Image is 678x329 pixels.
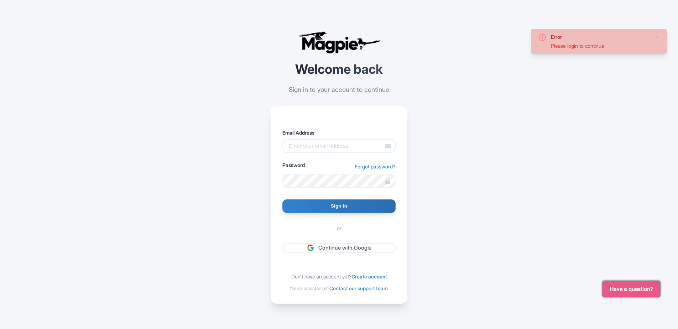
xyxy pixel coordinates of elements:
[355,163,396,170] a: Forgot password?
[551,33,648,41] div: Error
[351,273,387,280] a: Create account
[282,199,396,213] input: Sign In
[331,224,347,232] span: or
[603,281,660,297] button: Have a question?
[654,33,660,42] button: Close
[296,31,382,54] img: logo-ab69f6fb50320c5b225c76a69d11143b.png
[282,284,396,292] div: Need assistance?
[282,243,396,253] a: Continue with Google
[282,139,396,153] input: Enter your email address
[329,285,388,291] a: Contact our support team
[282,273,396,280] div: Don't have an account yet?
[271,62,407,77] h2: Welcome back
[282,129,396,136] label: Email Address
[282,161,305,169] label: Password
[610,285,653,293] span: Have a question?
[271,85,407,94] p: Sign in to your account to continue
[551,42,648,49] div: Please login to continue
